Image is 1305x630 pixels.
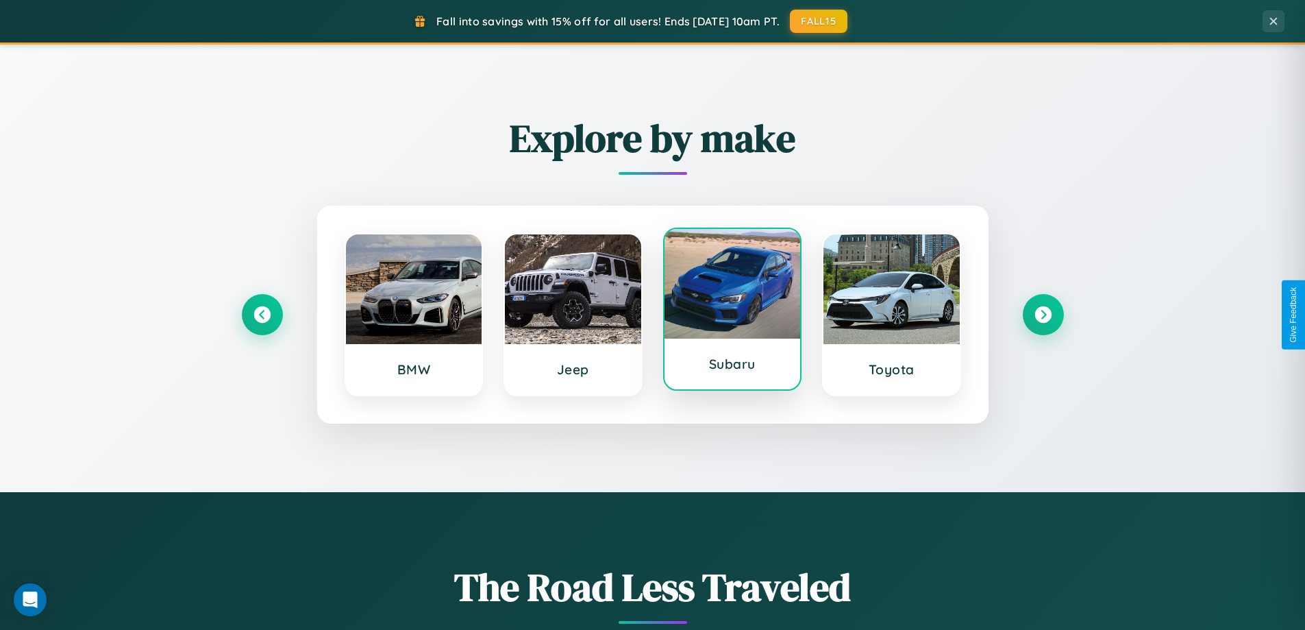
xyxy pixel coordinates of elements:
h3: BMW [360,361,469,378]
h3: Subaru [678,356,787,372]
h3: Toyota [837,361,946,378]
h2: Explore by make [242,112,1064,165]
div: Give Feedback [1289,287,1298,343]
span: Fall into savings with 15% off for all users! Ends [DATE] 10am PT. [436,14,780,28]
h3: Jeep [519,361,627,378]
h1: The Road Less Traveled [242,561,1064,614]
div: Open Intercom Messenger [14,583,47,616]
button: FALL15 [790,10,847,33]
